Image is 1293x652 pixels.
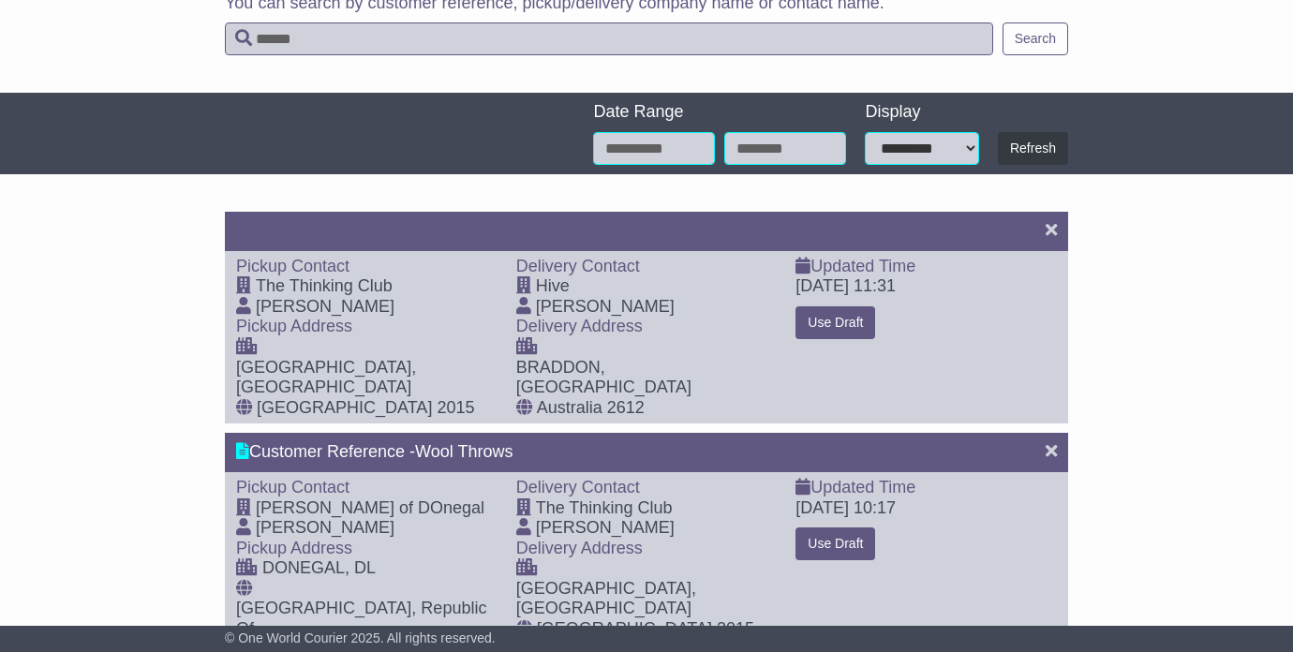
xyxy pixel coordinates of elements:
div: [PERSON_NAME] [536,518,675,539]
div: The Thinking Club [256,276,393,297]
div: [GEOGRAPHIC_DATA], [GEOGRAPHIC_DATA] [516,579,778,619]
div: [DATE] 11:31 [795,276,896,297]
div: Updated Time [795,257,1057,277]
div: BRADDON, [GEOGRAPHIC_DATA] [516,358,778,398]
span: Pickup Contact [236,478,349,496]
div: [PERSON_NAME] [256,297,394,318]
span: © One World Courier 2025. All rights reserved. [225,630,496,645]
div: Australia 2612 [537,398,645,419]
span: Wool Throws [415,442,513,461]
div: [PERSON_NAME] [536,297,675,318]
button: Refresh [998,132,1068,165]
span: Pickup Address [236,317,352,335]
div: Hive [536,276,570,297]
button: Use Draft [795,527,875,560]
div: [DATE] 10:17 [795,498,896,519]
div: [GEOGRAPHIC_DATA] 2015 [257,398,474,419]
div: DONEGAL, DL [262,558,376,579]
div: The Thinking Club [536,498,673,519]
span: Pickup Address [236,539,352,557]
span: Delivery Contact [516,257,640,275]
div: Date Range [593,102,846,123]
div: Updated Time [795,478,1057,498]
button: Search [1003,22,1068,55]
span: Delivery Contact [516,478,640,496]
div: [GEOGRAPHIC_DATA] 2015 [537,619,754,640]
span: Delivery Address [516,317,643,335]
div: Display [865,102,979,123]
span: Delivery Address [516,539,643,557]
div: Customer Reference - [236,442,1027,463]
span: Pickup Contact [236,257,349,275]
div: [GEOGRAPHIC_DATA], [GEOGRAPHIC_DATA] [236,358,498,398]
div: [PERSON_NAME] of DOnegal [256,498,484,519]
div: [GEOGRAPHIC_DATA], Republic Of [236,599,498,639]
button: Use Draft [795,306,875,339]
div: [PERSON_NAME] [256,518,394,539]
